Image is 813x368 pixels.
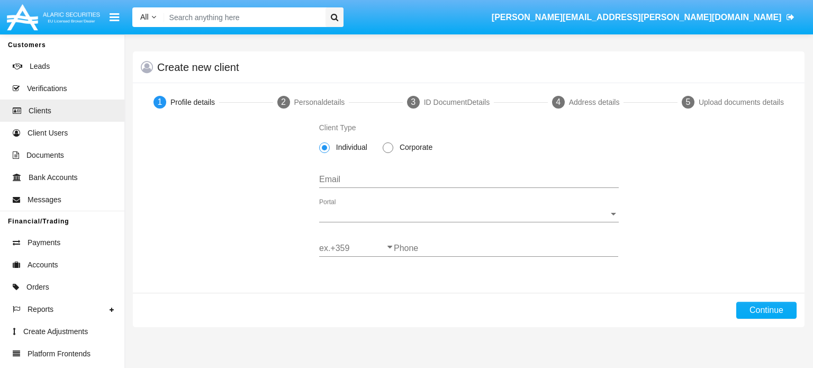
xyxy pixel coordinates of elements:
span: Accounts [28,259,58,271]
span: Bank Accounts [29,172,78,183]
input: Search [164,7,322,27]
span: Leads [30,61,50,72]
span: Create Adjustments [23,326,88,337]
span: Clients [29,105,51,116]
span: Platform Frontends [28,348,91,360]
span: Verifications [27,83,67,94]
img: Logo image [5,2,102,33]
span: Documents [26,150,64,161]
span: Client Users [28,128,68,139]
span: Messages [28,194,61,205]
span: Reports [28,304,53,315]
a: [PERSON_NAME][EMAIL_ADDRESS][PERSON_NAME][DOMAIN_NAME] [486,3,800,32]
span: Payments [28,237,60,248]
span: Orders [26,282,49,293]
span: [PERSON_NAME][EMAIL_ADDRESS][PERSON_NAME][DOMAIN_NAME] [492,13,782,22]
span: All [140,13,149,21]
a: All [132,12,164,23]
